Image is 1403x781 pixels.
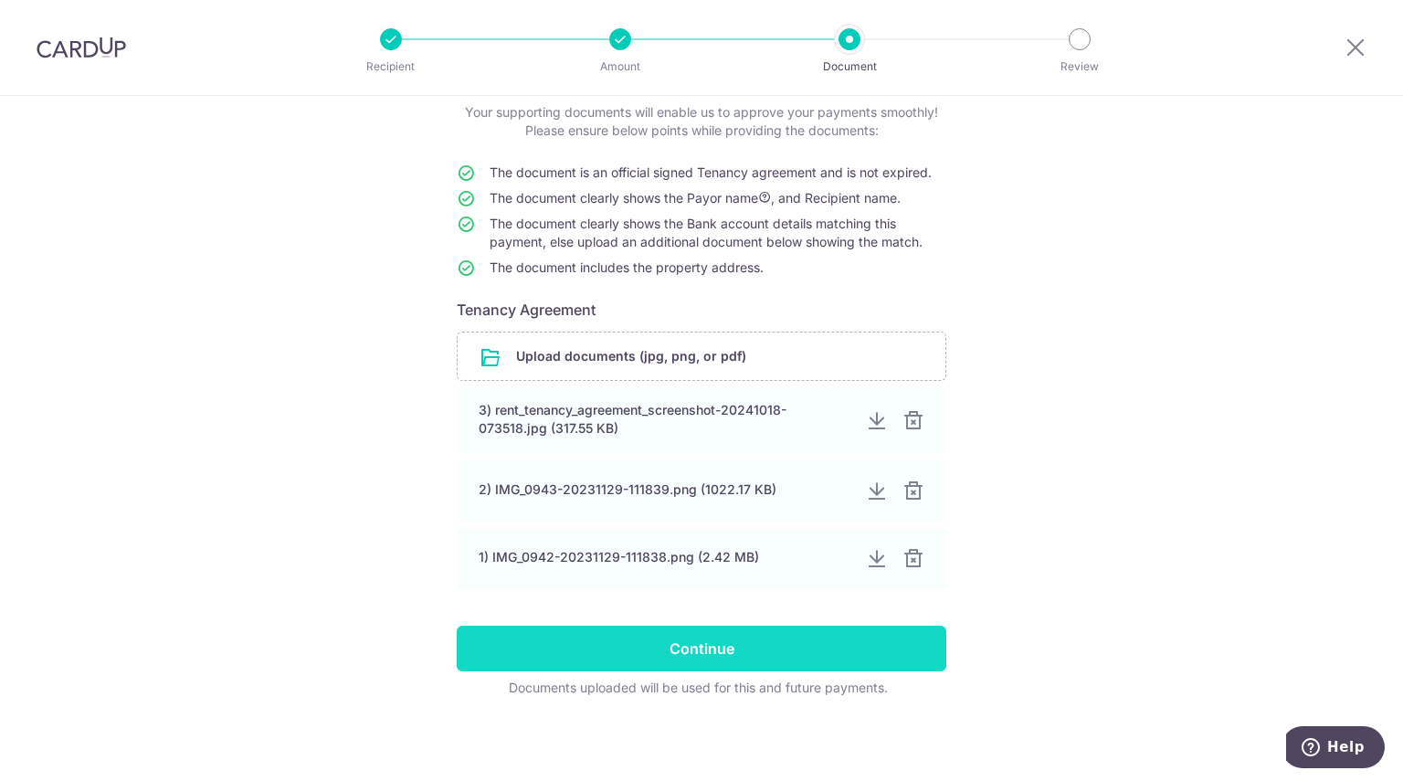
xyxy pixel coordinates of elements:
[479,401,851,438] div: 3) rent_tenancy_agreement_screenshot-20241018-073518.jpg (317.55 KB)
[490,164,932,180] span: The document is an official signed Tenancy agreement and is not expired.
[553,58,688,76] p: Amount
[457,626,946,671] input: Continue
[1286,726,1385,772] iframe: Opent een widget waar u meer informatie kunt vinden
[457,332,946,381] div: Upload documents (jpg, png, or pdf)
[457,679,939,697] div: Documents uploaded will be used for this and future payments.
[479,548,851,566] div: 1) IMG_0942-20231129-111838.png (2.42 MB)
[457,103,946,140] p: Your supporting documents will enable us to approve your payments smoothly! Please ensure below p...
[490,259,764,275] span: The document includes the property address.
[490,216,923,249] span: The document clearly shows the Bank account details matching this payment, else upload an additio...
[1012,58,1147,76] p: Review
[37,37,126,58] img: CardUp
[479,480,851,499] div: 2) IMG_0943-20231129-111839.png (1022.17 KB)
[323,58,459,76] p: Recipient
[782,58,917,76] p: Document
[490,190,901,206] span: The document clearly shows the Payor name , and Recipient name.
[457,299,946,321] h6: Tenancy Agreement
